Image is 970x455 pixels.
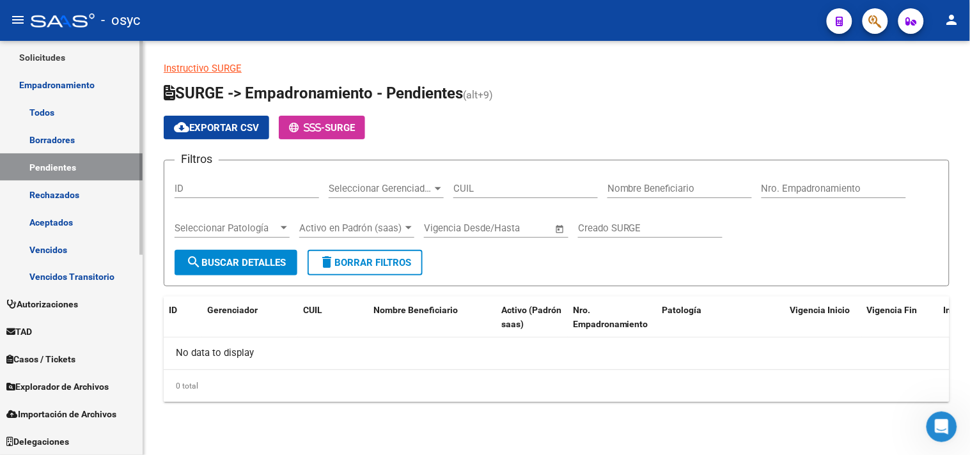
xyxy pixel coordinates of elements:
[6,298,78,312] span: Autorizaciones
[279,116,365,139] button: -SURGE
[164,337,950,369] div: No data to display
[785,297,862,339] datatable-header-cell: Vigencia Inicio
[553,222,568,236] button: Open calendar
[6,435,69,449] span: Delegaciones
[299,222,403,234] span: Activo en Padrón (saas)
[927,412,957,442] iframe: Intercom live chat
[573,305,648,330] span: Nro. Empadronamiento
[862,297,939,339] datatable-header-cell: Vigencia Fin
[463,89,493,101] span: (alt+9)
[487,222,549,234] input: Fecha fin
[10,12,26,27] mat-icon: menu
[6,380,109,394] span: Explorador de Archivos
[319,254,334,270] mat-icon: delete
[164,84,463,102] span: SURGE -> Empadronamiento - Pendientes
[496,297,568,339] datatable-header-cell: Activo (Padrón saas)
[207,305,258,315] span: Gerenciador
[303,305,322,315] span: CUIL
[164,370,950,402] div: 0 total
[186,254,201,270] mat-icon: search
[662,305,702,315] span: Patología
[101,6,141,35] span: - osyc
[169,305,177,315] span: ID
[298,297,368,339] datatable-header-cell: CUIL
[368,297,496,339] datatable-header-cell: Nombre Beneficiario
[424,222,476,234] input: Fecha inicio
[6,353,75,367] span: Casos / Tickets
[186,257,286,268] span: Buscar Detalles
[568,297,657,339] datatable-header-cell: Nro. Empadronamiento
[329,183,432,194] span: Seleccionar Gerenciador
[164,63,242,74] a: Instructivo SURGE
[175,222,278,234] span: Seleccionar Patología
[373,305,458,315] span: Nombre Beneficiario
[175,150,219,168] h3: Filtros
[790,305,850,315] span: Vigencia Inicio
[325,122,355,134] span: SURGE
[657,297,785,339] datatable-header-cell: Patología
[944,12,960,27] mat-icon: person
[319,257,411,268] span: Borrar Filtros
[174,122,259,134] span: Exportar CSV
[164,297,202,339] datatable-header-cell: ID
[289,122,325,134] span: -
[6,408,116,422] span: Importación de Archivos
[174,120,189,135] mat-icon: cloud_download
[175,250,297,275] button: Buscar Detalles
[6,325,32,339] span: TAD
[308,250,423,275] button: Borrar Filtros
[164,116,269,139] button: Exportar CSV
[501,305,561,330] span: Activo (Padrón saas)
[867,305,918,315] span: Vigencia Fin
[202,297,298,339] datatable-header-cell: Gerenciador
